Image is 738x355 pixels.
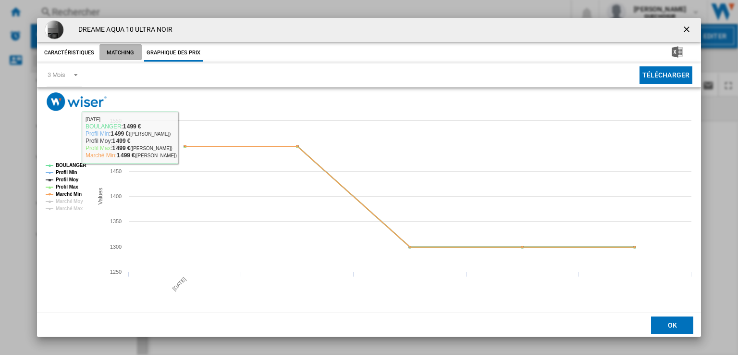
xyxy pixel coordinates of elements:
[110,269,122,275] tspan: 1250
[144,44,203,62] button: Graphique des prix
[110,218,122,224] tspan: 1350
[42,44,97,62] button: Caractéristiques
[640,66,693,84] button: Télécharger
[48,71,65,78] div: 3 Mois
[110,168,122,174] tspan: 1450
[110,118,122,124] tspan: 1550
[110,244,122,250] tspan: 1300
[56,184,78,190] tspan: Profil Max
[56,163,86,168] tspan: BOULANGER
[74,25,173,35] h4: DREAME AQUA 10 ULTRA NOIR
[171,276,187,292] tspan: [DATE]
[110,193,122,199] tspan: 1400
[97,188,104,204] tspan: Values
[682,25,693,36] ng-md-icon: getI18NText('BUTTONS.CLOSE_DIALOG')
[45,20,64,39] img: 6978515254666_h_f_l_0
[56,170,77,175] tspan: Profil Min
[651,317,693,334] button: OK
[656,44,699,62] button: Télécharger au format Excel
[47,92,107,111] img: logo_wiser_300x94.png
[56,191,82,197] tspan: Marché Min
[56,177,79,182] tspan: Profil Moy
[56,199,83,204] tspan: Marché Moy
[99,44,142,62] button: Matching
[110,143,122,149] tspan: 1500
[672,46,683,58] img: excel-24x24.png
[678,20,697,39] button: getI18NText('BUTTONS.CLOSE_DIALOG')
[56,206,83,211] tspan: Marché Max
[37,18,701,337] md-dialog: Product popup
